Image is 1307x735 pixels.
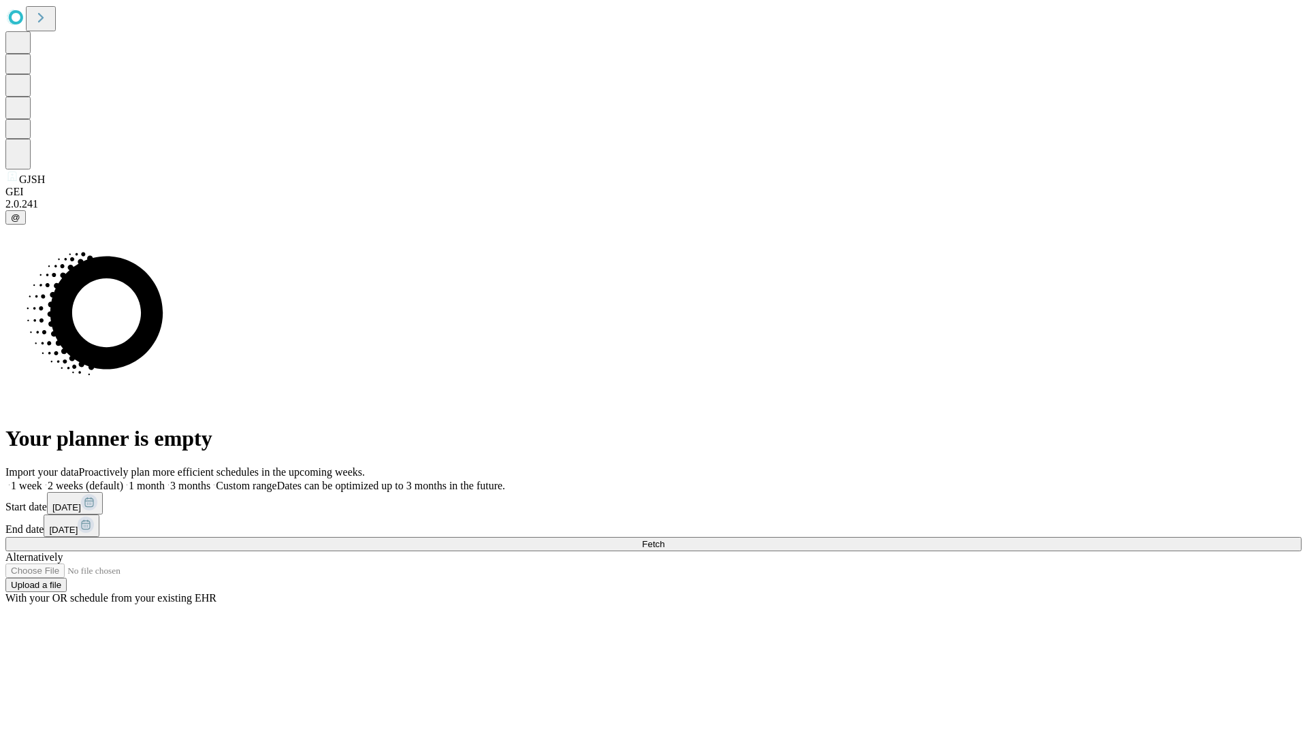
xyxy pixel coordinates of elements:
span: With your OR schedule from your existing EHR [5,592,216,604]
span: [DATE] [52,502,81,512]
button: [DATE] [47,492,103,514]
div: 2.0.241 [5,198,1302,210]
button: [DATE] [44,514,99,537]
span: @ [11,212,20,223]
span: Alternatively [5,551,63,563]
span: [DATE] [49,525,78,535]
span: 2 weeks (default) [48,480,123,491]
span: GJSH [19,174,45,185]
div: GEI [5,186,1302,198]
div: End date [5,514,1302,537]
span: Dates can be optimized up to 3 months in the future. [277,480,505,491]
span: Import your data [5,466,79,478]
span: 3 months [170,480,210,491]
span: Custom range [216,480,276,491]
span: Fetch [642,539,664,549]
div: Start date [5,492,1302,514]
button: @ [5,210,26,225]
button: Fetch [5,537,1302,551]
span: Proactively plan more efficient schedules in the upcoming weeks. [79,466,365,478]
h1: Your planner is empty [5,426,1302,451]
span: 1 week [11,480,42,491]
span: 1 month [129,480,165,491]
button: Upload a file [5,578,67,592]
